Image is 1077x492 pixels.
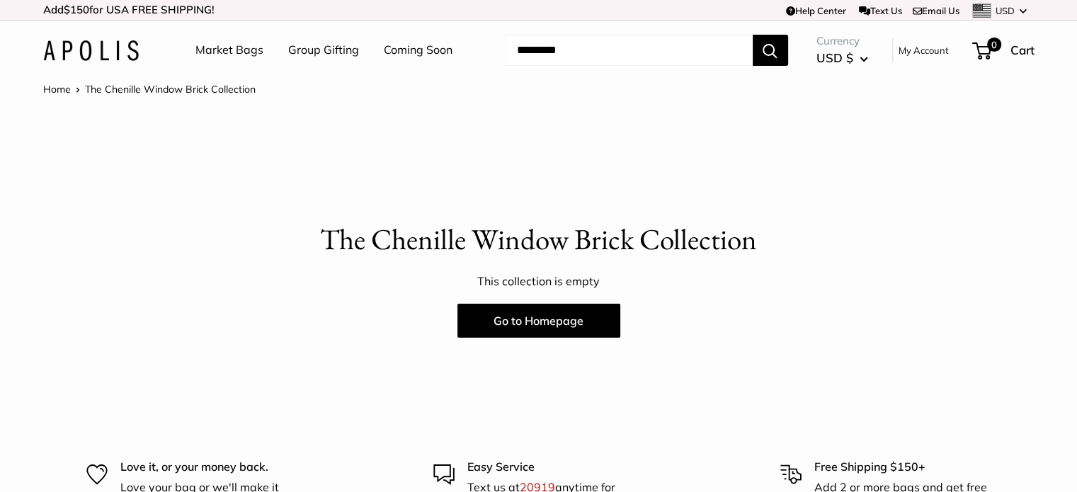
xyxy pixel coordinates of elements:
img: Apolis [43,40,139,61]
a: Group Gifting [288,40,359,61]
p: Free Shipping $150+ [814,458,991,476]
p: The Chenille Window Brick Collection [43,219,1035,261]
a: Market Bags [195,40,263,61]
p: Love it, or your money back. [120,458,297,476]
p: This collection is empty [43,271,1035,292]
a: Email Us [913,5,959,16]
button: USD $ [816,47,868,69]
a: Coming Soon [384,40,452,61]
span: Cart [1010,42,1035,57]
a: Home [43,83,71,96]
span: 0 [986,38,1001,52]
p: Easy Service [467,458,644,476]
span: $150 [64,3,89,16]
span: Currency [816,31,868,51]
a: Go to Homepage [457,304,620,338]
span: USD $ [816,50,853,65]
a: Text Us [859,5,902,16]
nav: Breadcrumb [43,80,256,98]
a: My Account [899,42,949,59]
span: USD [996,5,1015,16]
a: Help Center [786,5,846,16]
span: The Chenille Window Brick Collection [85,83,256,96]
button: Search [753,35,788,66]
a: 0 Cart [974,39,1035,62]
input: Search... [506,35,753,66]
